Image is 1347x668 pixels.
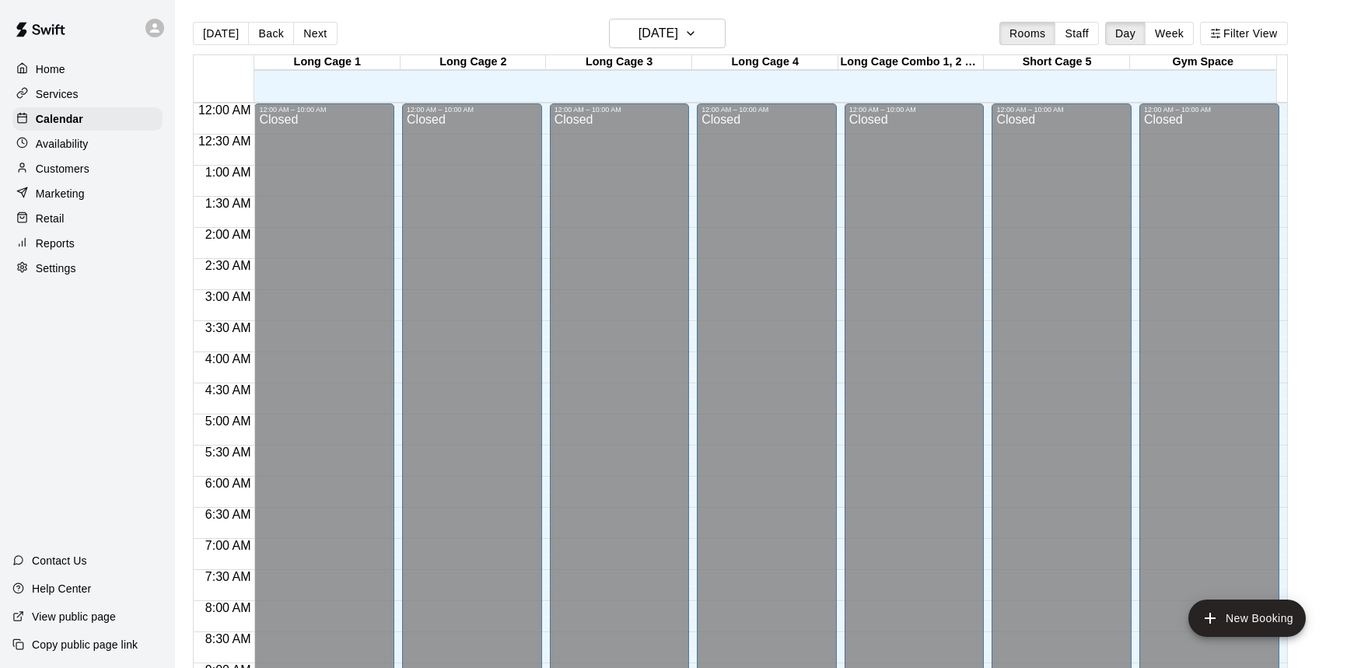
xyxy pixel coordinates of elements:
span: 1:00 AM [201,166,255,179]
span: 5:30 AM [201,446,255,459]
a: Availability [12,132,163,156]
div: Short Cage 5 [984,55,1130,70]
div: 12:00 AM – 10:00 AM [407,106,537,114]
div: Long Cage 4 [692,55,838,70]
span: 3:00 AM [201,290,255,303]
span: 7:00 AM [201,539,255,552]
button: Next [293,22,337,45]
span: 12:00 AM [194,103,255,117]
span: 12:30 AM [194,135,255,148]
button: Day [1105,22,1146,45]
button: Week [1145,22,1194,45]
div: 12:00 AM – 10:00 AM [849,106,980,114]
span: 2:00 AM [201,228,255,241]
a: Services [12,82,163,106]
span: 6:30 AM [201,508,255,521]
a: Calendar [12,107,163,131]
button: add [1188,600,1306,637]
div: 12:00 AM – 10:00 AM [701,106,832,114]
span: 4:00 AM [201,352,255,365]
p: Customers [36,161,89,177]
p: Settings [36,261,76,276]
a: Retail [12,207,163,230]
button: Back [248,22,294,45]
span: 2:30 AM [201,259,255,272]
div: 12:00 AM – 10:00 AM [1144,106,1275,114]
button: Filter View [1200,22,1287,45]
button: [DATE] [609,19,726,48]
p: Retail [36,211,65,226]
p: Calendar [36,111,83,127]
div: Long Cage Combo 1, 2 & 3 [838,55,985,70]
p: View public page [32,609,116,624]
span: 7:30 AM [201,570,255,583]
div: Long Cage 1 [254,55,401,70]
span: 1:30 AM [201,197,255,210]
div: Gym Space [1130,55,1276,70]
div: Long Cage 2 [401,55,547,70]
div: 12:00 AM – 10:00 AM [555,106,685,114]
h6: [DATE] [639,23,678,44]
p: Reports [36,236,75,251]
span: 5:00 AM [201,414,255,428]
p: Marketing [36,186,85,201]
span: 8:30 AM [201,632,255,645]
div: 12:00 AM – 10:00 AM [259,106,390,114]
p: Copy public page link [32,637,138,652]
p: Help Center [32,581,91,596]
span: 6:00 AM [201,477,255,490]
button: [DATE] [193,22,249,45]
button: Rooms [999,22,1055,45]
p: Home [36,61,65,77]
span: 8:00 AM [201,601,255,614]
p: Services [36,86,79,102]
a: Customers [12,157,163,180]
div: 12:00 AM – 10:00 AM [996,106,1127,114]
p: Contact Us [32,553,87,568]
span: 4:30 AM [201,383,255,397]
a: Settings [12,257,163,280]
p: Availability [36,136,89,152]
button: Staff [1055,22,1099,45]
a: Marketing [12,182,163,205]
div: Long Cage 3 [546,55,692,70]
span: 3:30 AM [201,321,255,334]
a: Home [12,58,163,81]
a: Reports [12,232,163,255]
